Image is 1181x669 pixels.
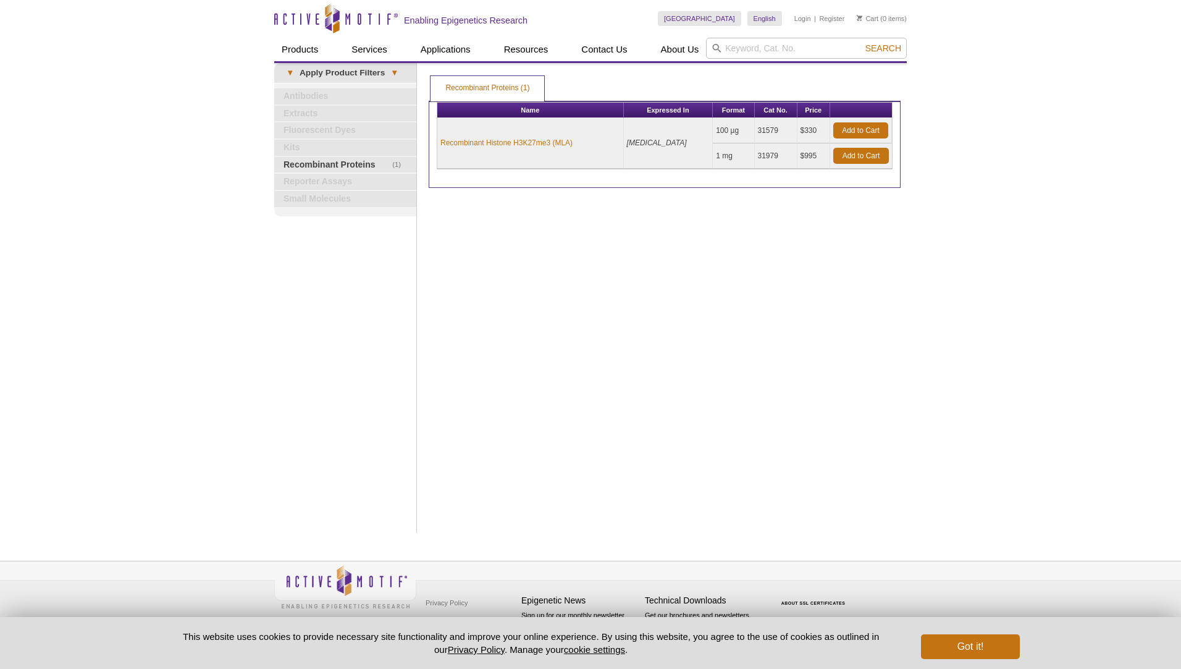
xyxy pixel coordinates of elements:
[564,644,625,655] button: cookie settings
[274,38,326,61] a: Products
[797,118,831,143] td: $330
[422,594,471,612] a: Privacy Policy
[448,644,505,655] a: Privacy Policy
[814,11,816,26] li: |
[274,88,416,104] a: Antibodies
[797,143,831,169] td: $995
[654,38,707,61] a: About Us
[857,14,878,23] a: Cart
[413,38,478,61] a: Applications
[921,634,1020,659] button: Got it!
[274,174,416,190] a: Reporter Assays
[706,38,907,59] input: Keyword, Cat. No.
[422,612,487,631] a: Terms & Conditions
[344,38,395,61] a: Services
[747,11,782,26] a: English
[431,76,544,101] a: Recombinant Proteins (1)
[574,38,634,61] a: Contact Us
[521,610,639,652] p: Sign up for our monthly newsletter highlighting recent publications in the field of epigenetics.
[658,11,741,26] a: [GEOGRAPHIC_DATA]
[781,601,846,605] a: ABOUT SSL CERTIFICATES
[274,561,416,611] img: Active Motif,
[755,143,797,169] td: 31979
[274,191,416,207] a: Small Molecules
[857,11,907,26] li: (0 items)
[392,157,408,173] span: (1)
[627,138,687,147] i: [MEDICAL_DATA]
[797,103,831,118] th: Price
[645,595,762,606] h4: Technical Downloads
[862,43,905,54] button: Search
[713,143,754,169] td: 1 mg
[280,67,300,79] span: ▾
[768,583,861,610] table: Click to Verify - This site chose Symantec SSL for secure e-commerce and confidential communicati...
[385,67,404,79] span: ▾
[755,103,797,118] th: Cat No.
[274,140,416,156] a: Kits
[404,15,527,26] h2: Enabling Epigenetics Research
[521,595,639,606] h4: Epigenetic News
[274,157,416,173] a: (1)Recombinant Proteins
[713,103,754,118] th: Format
[819,14,844,23] a: Register
[161,630,901,656] p: This website uses cookies to provide necessary site functionality and improve your online experie...
[274,122,416,138] a: Fluorescent Dyes
[833,148,889,164] a: Add to Cart
[274,106,416,122] a: Extracts
[794,14,811,23] a: Login
[274,63,416,83] a: ▾Apply Product Filters▾
[865,43,901,53] span: Search
[440,137,573,148] a: Recombinant Histone H3K27me3 (MLA)
[497,38,556,61] a: Resources
[437,103,624,118] th: Name
[833,122,888,138] a: Add to Cart
[857,15,862,21] img: Your Cart
[624,103,713,118] th: Expressed In
[755,118,797,143] td: 31579
[713,118,754,143] td: 100 µg
[645,610,762,642] p: Get our brochures and newsletters, or request them by mail.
